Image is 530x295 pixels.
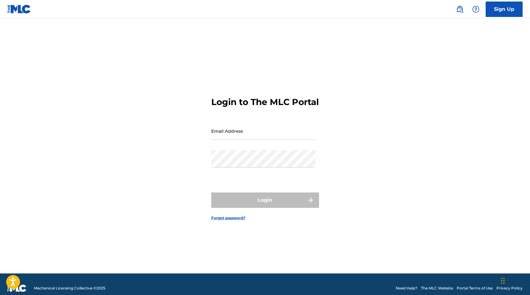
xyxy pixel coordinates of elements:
img: search [456,6,463,13]
a: Portal Terms of Use [457,285,493,291]
a: The MLC Website [421,285,453,291]
img: logo [7,285,26,292]
a: Forgot password? [211,215,245,221]
h3: Login to The MLC Portal [211,97,319,107]
span: Mechanical Licensing Collective © 2025 [34,285,105,291]
div: Drag [501,272,505,290]
img: MLC Logo [7,5,31,14]
div: Help [470,3,482,15]
a: Sign Up [486,2,523,17]
a: Privacy Policy [496,285,523,291]
a: Public Search [454,3,466,15]
a: Need Help? [396,285,417,291]
iframe: Chat Widget [499,265,530,295]
img: help [472,6,479,13]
